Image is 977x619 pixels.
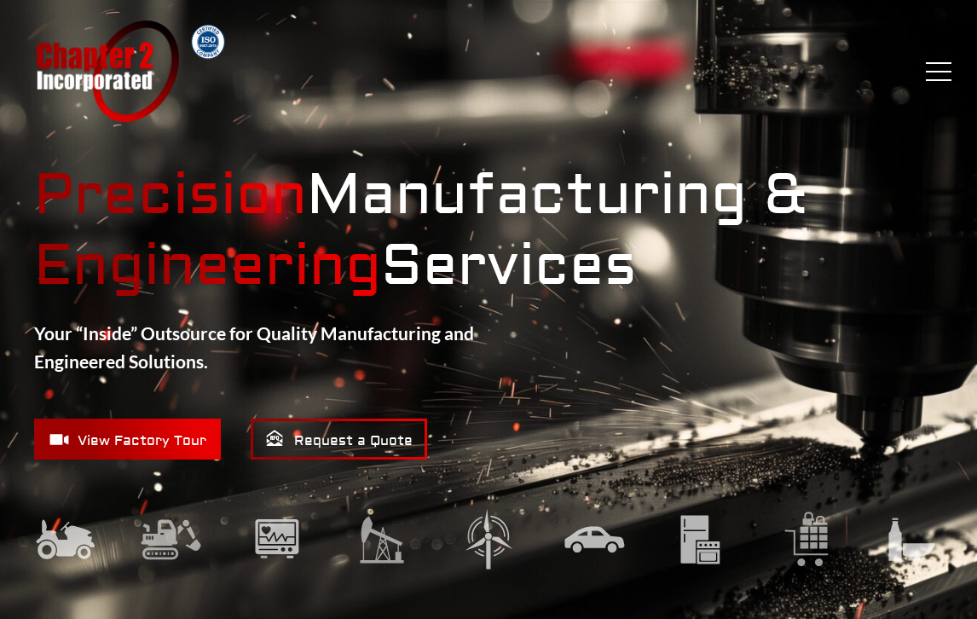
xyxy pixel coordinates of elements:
[251,419,427,460] a: Request a Quote
[34,159,307,230] mark: Precision
[34,322,474,373] strong: Your “Inside” Outsource for Quality Manufacturing and Engineered Solutions.
[34,159,943,301] strong: Manufacturing & Services
[926,62,951,81] button: Menu
[265,429,413,450] span: Request a Quote
[34,419,221,460] a: View Factory Tour
[49,429,206,450] span: View Factory Tour
[34,230,381,301] mark: Engineering
[34,20,179,122] a: Chapter 2 Incorporated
